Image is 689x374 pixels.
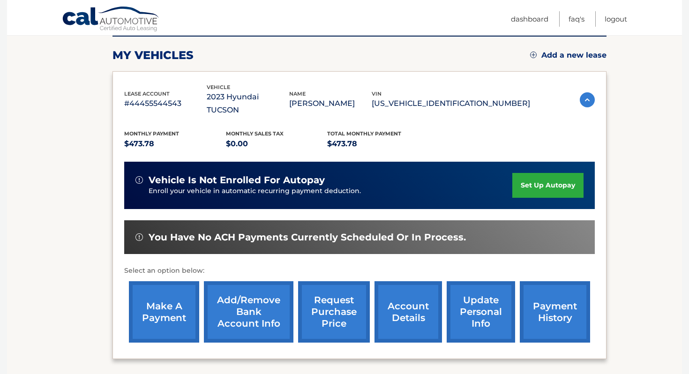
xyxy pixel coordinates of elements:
[204,281,293,343] a: Add/Remove bank account info
[124,137,226,150] p: $473.78
[289,90,306,97] span: name
[289,97,372,110] p: [PERSON_NAME]
[149,174,325,186] span: vehicle is not enrolled for autopay
[149,186,512,196] p: Enroll your vehicle in automatic recurring payment deduction.
[372,97,530,110] p: [US_VEHICLE_IDENTIFICATION_NUMBER]
[135,176,143,184] img: alert-white.svg
[207,90,289,117] p: 2023 Hyundai TUCSON
[124,90,170,97] span: lease account
[298,281,370,343] a: request purchase price
[372,90,382,97] span: vin
[512,173,584,198] a: set up autopay
[520,281,590,343] a: payment history
[327,137,429,150] p: $473.78
[447,281,515,343] a: update personal info
[530,51,607,60] a: Add a new lease
[511,11,548,27] a: Dashboard
[124,130,179,137] span: Monthly Payment
[124,97,207,110] p: #44455544543
[135,233,143,241] img: alert-white.svg
[149,232,466,243] span: You have no ACH payments currently scheduled or in process.
[530,52,537,58] img: add.svg
[124,265,595,277] p: Select an option below:
[569,11,584,27] a: FAQ's
[580,92,595,107] img: accordion-active.svg
[327,130,401,137] span: Total Monthly Payment
[605,11,627,27] a: Logout
[62,6,160,33] a: Cal Automotive
[226,130,284,137] span: Monthly sales Tax
[129,281,199,343] a: make a payment
[226,137,328,150] p: $0.00
[207,84,230,90] span: vehicle
[374,281,442,343] a: account details
[112,48,194,62] h2: my vehicles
